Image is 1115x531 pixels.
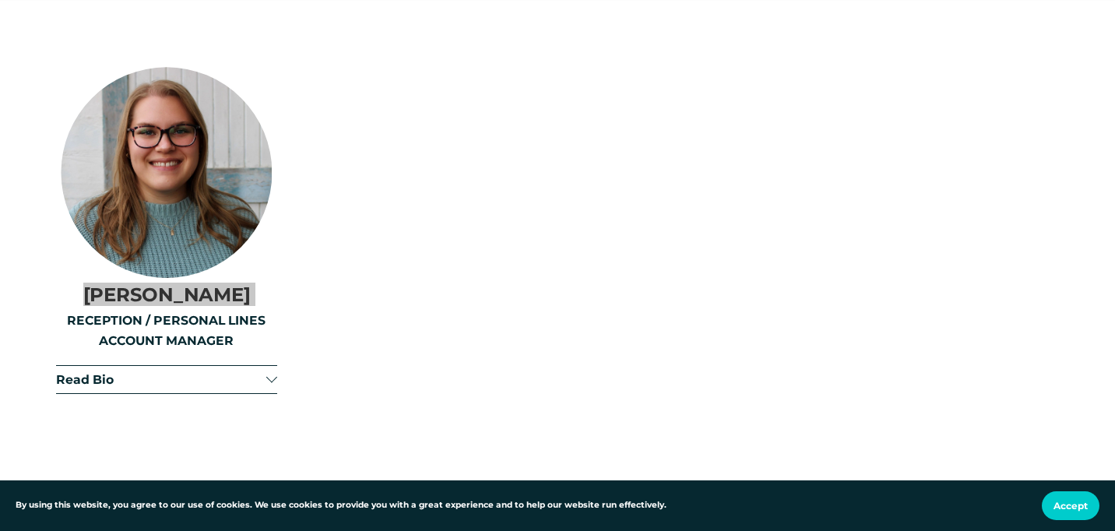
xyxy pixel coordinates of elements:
[1042,491,1099,520] button: Accept
[56,283,278,305] h4: [PERSON_NAME]
[56,311,278,350] p: RECEPTION / PERSONAL LINES ACCOUNT MANAGER
[1053,500,1088,512] span: Accept
[16,499,667,512] p: By using this website, you agree to our use of cookies. We use cookies to provide you with a grea...
[56,372,267,387] span: Read Bio
[56,366,278,393] button: Read Bio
